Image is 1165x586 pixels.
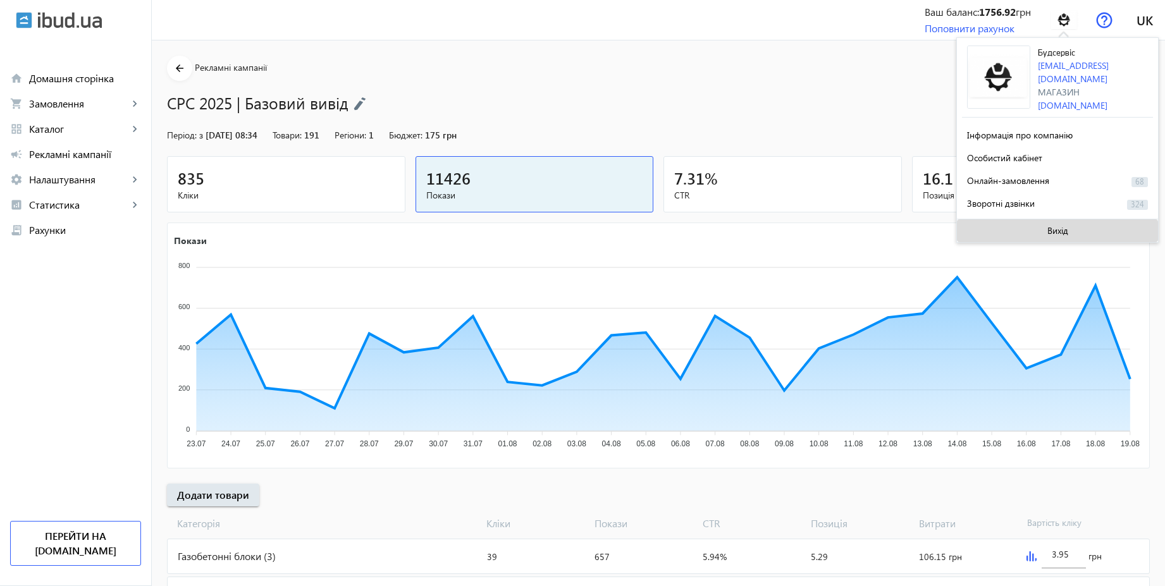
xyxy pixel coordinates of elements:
img: graph.svg [1026,551,1037,561]
span: 5.94% [703,551,727,563]
img: ibud.svg [16,12,32,28]
span: Онлайн-замовлення [967,174,1049,186]
span: Каталог [29,123,128,135]
span: CTR [698,516,806,530]
tspan: 03.08 [567,439,586,448]
div: Магазин [1038,85,1153,99]
mat-icon: analytics [10,198,23,211]
span: [DATE] 08:34 [206,129,257,141]
span: Категорія [167,516,481,530]
tspan: 18.08 [1086,439,1105,448]
tspan: 29.07 [394,439,413,448]
span: Вартість кліку [1022,516,1130,530]
text: Покази [174,234,207,246]
span: 39 [487,551,497,563]
span: Особистий кабінет [967,152,1042,164]
mat-icon: settings [10,173,23,186]
span: Статистика [29,198,128,211]
tspan: 31.07 [464,439,483,448]
div: Ваш баланс: грн [925,5,1031,19]
span: Додати товари [177,488,249,502]
span: 16.1 [923,168,953,188]
tspan: 06.08 [671,439,690,448]
img: help.svg [1096,12,1113,28]
div: Газобетонні блоки (3) [168,539,482,573]
tspan: 26.07 [290,439,309,448]
mat-icon: keyboard_arrow_right [128,123,141,135]
span: Вихід [1047,226,1068,236]
span: 657 [595,551,610,563]
tspan: 600 [178,303,190,310]
span: Витрати [914,516,1022,530]
mat-icon: receipt_long [10,224,23,236]
span: 106.15 грн [919,551,962,563]
span: CTR [674,189,891,202]
mat-icon: keyboard_arrow_right [128,97,141,110]
mat-icon: shopping_cart [10,97,23,110]
span: 175 грн [425,129,457,141]
span: 1 [369,129,374,141]
tspan: 05.08 [636,439,655,448]
tspan: 800 [178,262,190,269]
span: 5.29 [811,551,828,563]
span: Товари: [273,129,302,141]
img: 100226752caaf8b93c8917683337177-2763fb0b4e.png [967,46,1030,109]
a: Поповнити рахунок [925,21,1014,35]
span: 191 [304,129,319,141]
tspan: 13.08 [913,439,932,448]
tspan: 14.08 [947,439,966,448]
a: Перейти на [DOMAIN_NAME] [10,521,141,566]
mat-icon: grid_view [10,123,23,135]
tspan: 23.07 [187,439,206,448]
button: Зворотні дзвінки324 [962,191,1153,214]
tspan: 25.07 [256,439,275,448]
img: ibud_text.svg [38,12,102,28]
span: Інформація про компанію [967,129,1073,141]
tspan: 28.07 [360,439,379,448]
span: % [705,168,718,188]
tspan: 10.08 [810,439,829,448]
span: 835 [178,168,204,188]
tspan: 27.07 [325,439,344,448]
span: Рахунки [29,224,141,236]
tspan: 19.08 [1121,439,1140,448]
tspan: 07.08 [706,439,725,448]
span: Кліки [178,189,395,202]
button: Інформація про компанію [962,123,1153,145]
tspan: 12.08 [878,439,897,448]
span: грн [1088,550,1102,563]
tspan: 11.08 [844,439,863,448]
mat-icon: home [10,72,23,85]
h1: CPC 2025 | Базовий вивід [167,92,1070,114]
span: Покази [589,516,698,530]
span: Позиція [923,189,1140,202]
span: Рекламні кампанії [29,148,141,161]
span: Позиція [806,516,914,530]
b: 1756.92 [979,5,1016,18]
a: [EMAIL_ADDRESS][DOMAIN_NAME] [1038,59,1109,85]
tspan: 08.08 [740,439,759,448]
span: 7.31 [674,168,705,188]
span: Бюджет: [389,129,422,141]
button: Онлайн-замовлення68 [962,168,1153,191]
tspan: 09.08 [775,439,794,448]
span: Рекламні кампанії [195,61,267,73]
tspan: 0 [186,425,190,433]
span: 324 [1127,200,1148,210]
button: Додати товари [167,484,259,506]
span: Покази [426,189,643,202]
tspan: 04.08 [602,439,621,448]
span: Налаштування [29,173,128,186]
button: Вихід [957,219,1158,242]
img: 100226752caaf8b93c8917683337177-2763fb0b4e.png [1050,6,1078,34]
span: 68 [1131,177,1148,187]
mat-icon: campaign [10,148,23,161]
tspan: 400 [178,344,190,351]
span: uk [1137,12,1153,28]
span: 11426 [426,168,471,188]
button: Особистий кабінет [962,145,1153,168]
tspan: 24.07 [221,439,240,448]
mat-icon: keyboard_arrow_right [128,173,141,186]
tspan: 02.08 [533,439,552,448]
tspan: 17.08 [1051,439,1070,448]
